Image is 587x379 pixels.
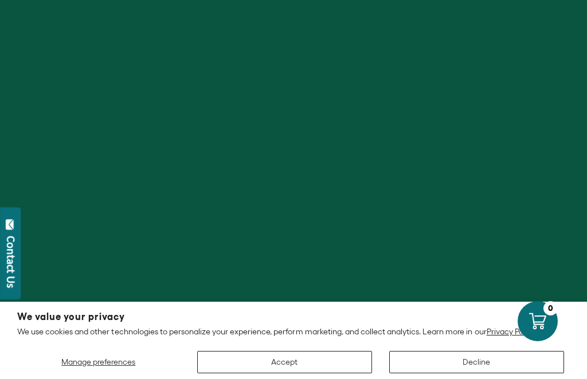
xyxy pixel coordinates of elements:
h2: We value your privacy [17,312,570,322]
button: Manage preferences [17,351,180,373]
button: Decline [389,351,564,373]
div: 0 [543,301,558,315]
span: Manage preferences [61,357,135,366]
div: Contact Us [5,236,17,288]
p: We use cookies and other technologies to personalize your experience, perform marketing, and coll... [17,326,570,337]
button: Accept [197,351,372,373]
a: Privacy Policy. [487,327,537,336]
